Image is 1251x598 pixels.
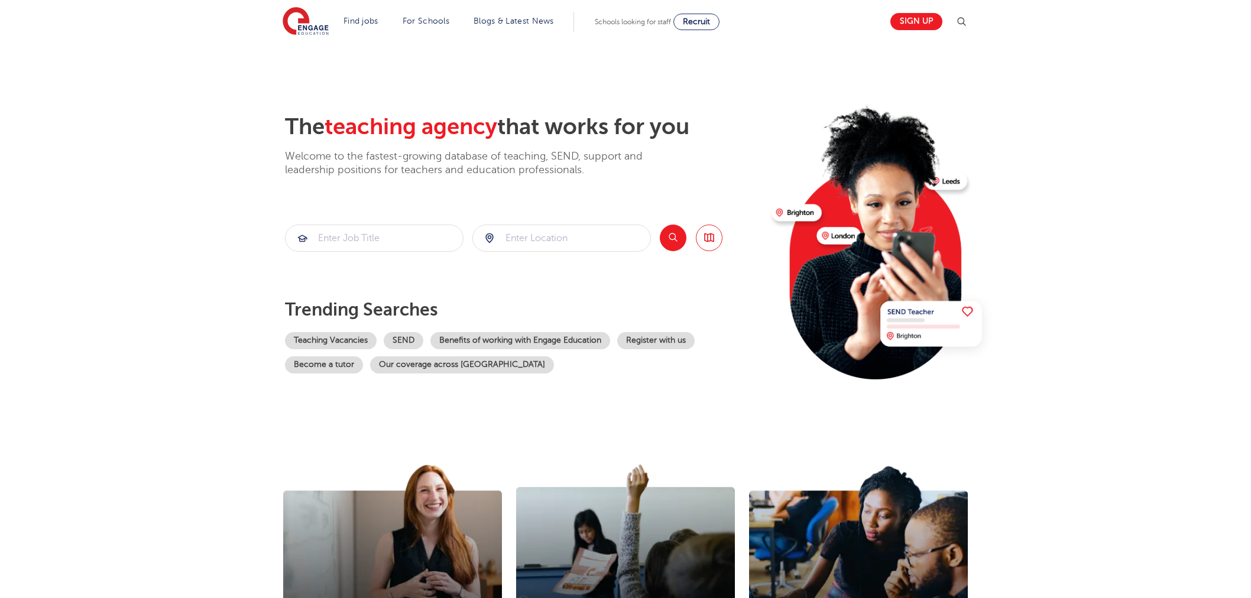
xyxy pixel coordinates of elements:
a: Recruit [673,14,720,30]
a: Blogs & Latest News [474,17,554,25]
a: Register with us [617,332,695,349]
a: For Schools [403,17,449,25]
a: SEND [384,332,423,349]
a: Become a tutor [285,356,363,373]
p: Trending searches [285,299,762,320]
a: Our coverage across [GEOGRAPHIC_DATA] [370,356,554,373]
a: Find jobs [343,17,378,25]
a: Teaching Vacancies [285,332,377,349]
p: Welcome to the fastest-growing database of teaching, SEND, support and leadership positions for t... [285,149,675,177]
img: Engage Education [283,7,329,37]
a: Sign up [890,13,942,30]
span: Schools looking for staff [595,18,671,26]
input: Submit [473,225,650,251]
input: Submit [286,225,463,251]
a: Benefits of working with Engage Education [430,332,610,349]
h2: The that works for you [285,113,762,141]
div: Submit [285,225,464,252]
div: Submit [472,225,651,252]
span: teaching agency [325,114,497,139]
button: Search [660,225,686,251]
span: Recruit [683,17,710,26]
